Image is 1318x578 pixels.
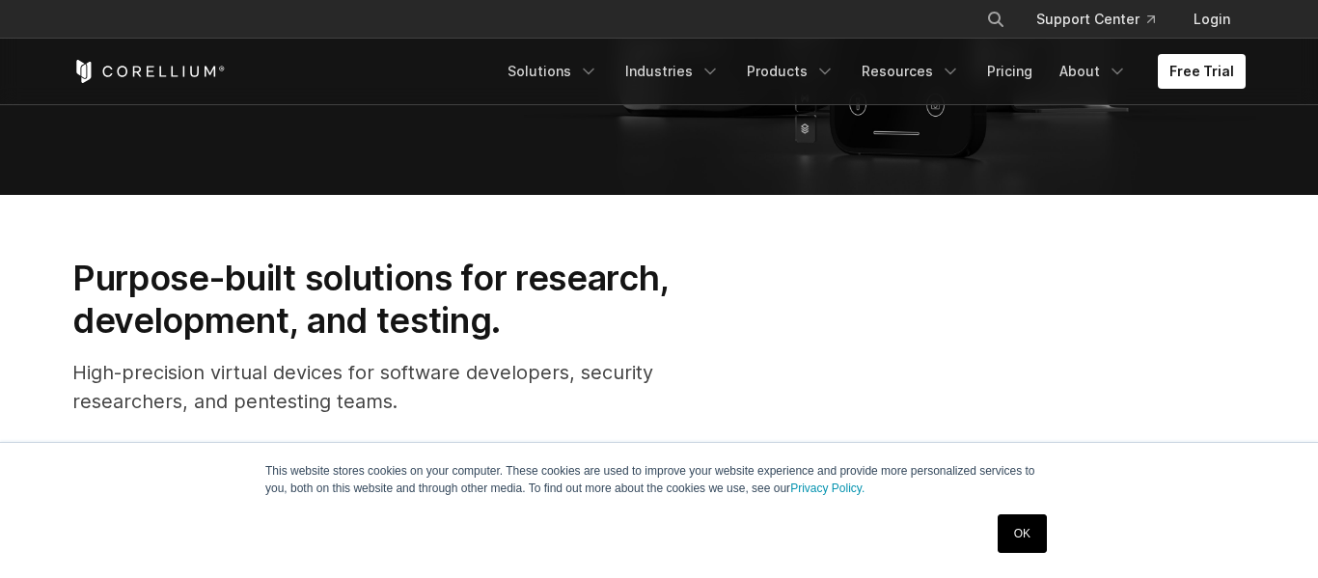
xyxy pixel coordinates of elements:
div: Navigation Menu [963,2,1246,37]
div: Navigation Menu [496,54,1246,89]
h2: Purpose-built solutions for research, development, and testing. [72,257,730,343]
a: Login [1178,2,1246,37]
a: Corellium Home [72,60,226,83]
p: High-precision virtual devices for software developers, security researchers, and pentesting teams. [72,358,730,416]
a: Industries [614,54,731,89]
a: Resources [850,54,972,89]
a: Solutions [496,54,610,89]
a: Privacy Policy. [790,482,865,495]
a: Pricing [975,54,1044,89]
a: Free Trial [1158,54,1246,89]
a: Products [735,54,846,89]
a: OK [998,514,1047,553]
a: Support Center [1021,2,1170,37]
button: Search [978,2,1013,37]
a: About [1048,54,1139,89]
p: This website stores cookies on your computer. These cookies are used to improve your website expe... [265,462,1053,497]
